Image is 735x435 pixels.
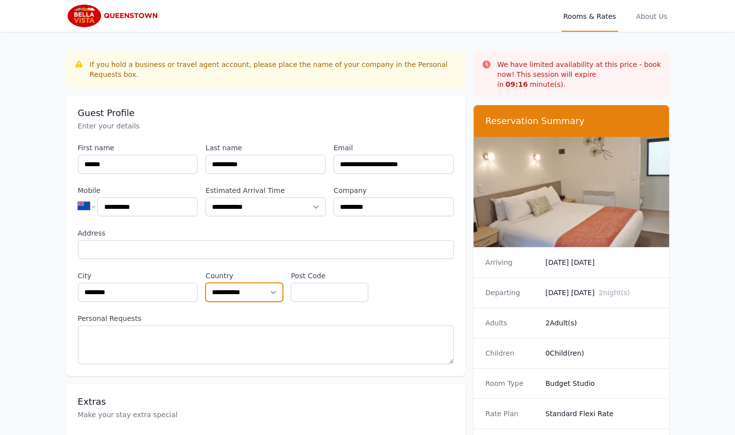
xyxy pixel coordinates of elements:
[485,115,658,127] h3: Reservation Summary
[78,410,454,420] p: Make your stay extra special
[545,409,658,419] dd: Standard Flexi Rate
[205,186,326,195] label: Estimated Arrival Time
[497,60,662,89] p: We have limited availability at this price - book now! This session will expire in minute(s).
[485,257,537,267] dt: Arriving
[90,60,458,79] div: If you hold a business or travel agent account, please place the name of your company in the Pers...
[291,271,368,281] label: Post Code
[78,186,198,195] label: Mobile
[506,80,528,88] strong: 09 : 16
[485,409,537,419] dt: Rate Plan
[599,289,630,297] span: 2 night(s)
[485,348,537,358] dt: Children
[334,143,454,153] label: Email
[485,288,537,298] dt: Departing
[334,186,454,195] label: Company
[545,257,658,267] dd: [DATE] [DATE]
[78,396,454,408] h3: Extras
[485,318,537,328] dt: Adults
[78,143,198,153] label: First name
[545,288,658,298] dd: [DATE] [DATE]
[545,378,658,388] dd: Budget Studio
[78,313,454,323] label: Personal Requests
[205,271,283,281] label: Country
[545,348,658,358] dd: 0 Child(ren)
[473,137,669,247] img: Budget Studio
[78,121,454,131] p: Enter your details
[78,271,198,281] label: City
[205,143,326,153] label: Last name
[78,107,454,119] h3: Guest Profile
[485,378,537,388] dt: Room Type
[78,228,454,238] label: Address
[66,4,162,28] img: Bella Vista Queenstown
[545,318,658,328] dd: 2 Adult(s)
